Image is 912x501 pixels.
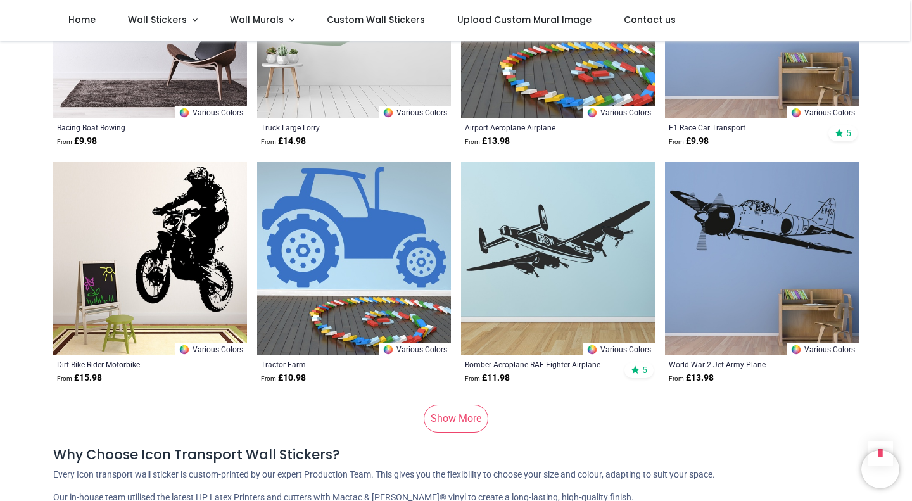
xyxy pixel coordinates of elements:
a: Truck Large Lorry [261,122,410,132]
strong: £ 11.98 [465,372,510,384]
img: Color Wheel [179,107,190,118]
span: Custom Wall Stickers [327,13,425,26]
a: Various Colors [175,106,247,118]
img: Dirt Bike Rider Motorbike Wall Sticker [53,162,247,355]
span: From [669,138,684,145]
a: World War 2 Jet Army Plane [669,359,818,369]
a: Tractor Farm [261,359,410,369]
a: F1 Race Car Transport [669,122,818,132]
span: From [57,375,72,382]
a: Various Colors [379,343,451,355]
span: Upload Custom Mural Image [457,13,592,26]
span: Wall Murals [230,13,284,26]
h4: Why Choose Icon Transport Wall Stickers? [53,445,859,464]
img: World War 2 Jet Army Plane Wall Sticker [665,162,859,355]
span: 5 [846,127,851,139]
strong: £ 15.98 [57,372,102,384]
strong: £ 13.98 [465,135,510,148]
a: Various Colors [787,106,859,118]
img: Bomber Aeroplane RAF Fighter Airplane Wall Sticker [461,162,655,355]
a: Various Colors [379,106,451,118]
a: Dirt Bike Rider Motorbike [57,359,206,369]
strong: £ 14.98 [261,135,306,148]
span: 5 [642,364,647,376]
p: Every Icon transport wall sticker is custom-printed by our expert Production Team. This gives you... [53,469,859,481]
span: From [261,138,276,145]
strong: £ 13.98 [669,372,714,384]
img: Color Wheel [179,344,190,355]
span: From [669,375,684,382]
span: Home [68,13,96,26]
span: Contact us [624,13,676,26]
a: Airport Aeroplane Airplane [465,122,614,132]
a: Bomber Aeroplane RAF Fighter Airplane [465,359,614,369]
span: From [465,375,480,382]
span: From [57,138,72,145]
strong: £ 9.98 [669,135,709,148]
a: Various Colors [787,343,859,355]
a: Show More [424,405,488,433]
span: From [465,138,480,145]
iframe: Brevo live chat [861,450,899,488]
img: Color Wheel [586,344,598,355]
span: Wall Stickers [128,13,187,26]
a: Racing Boat Rowing [57,122,206,132]
img: Color Wheel [790,107,802,118]
img: Color Wheel [383,107,394,118]
img: Color Wheel [790,344,802,355]
a: Various Colors [583,106,655,118]
img: Color Wheel [383,344,394,355]
a: Various Colors [175,343,247,355]
span: From [261,375,276,382]
strong: £ 9.98 [57,135,97,148]
img: Color Wheel [586,107,598,118]
strong: £ 10.98 [261,372,306,384]
img: Tractor Farm Wall Sticker [257,162,451,355]
a: Various Colors [583,343,655,355]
